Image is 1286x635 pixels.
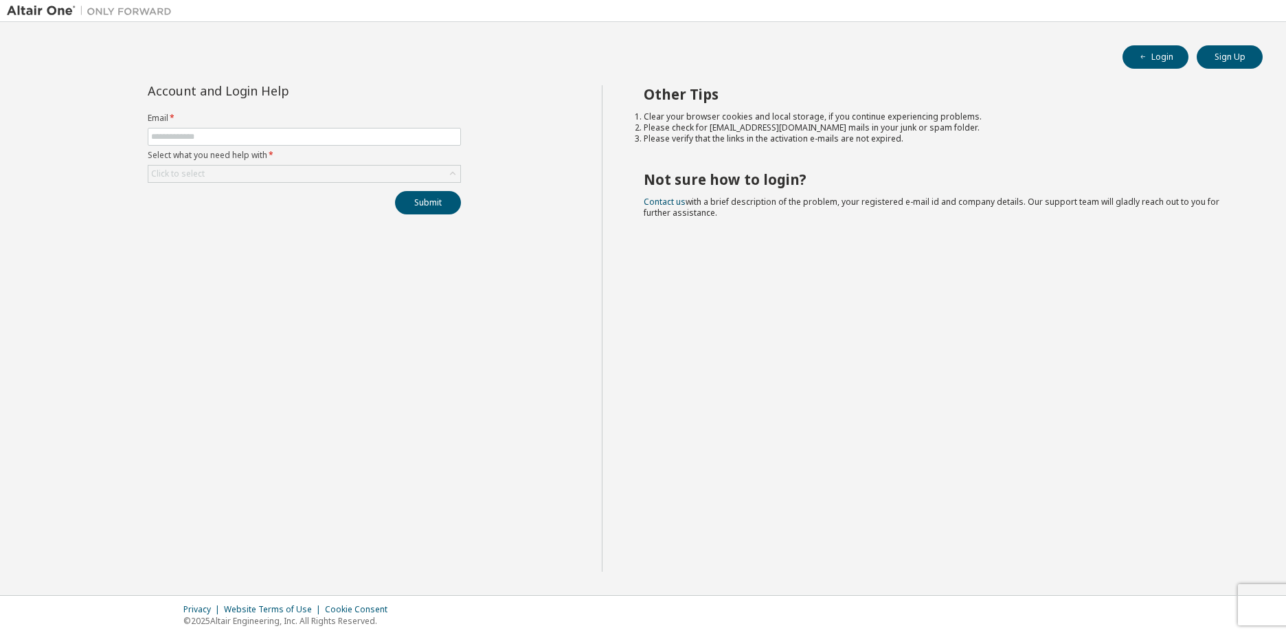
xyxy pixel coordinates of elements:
button: Submit [395,191,461,214]
li: Please check for [EMAIL_ADDRESS][DOMAIN_NAME] mails in your junk or spam folder. [644,122,1239,133]
span: with a brief description of the problem, your registered e-mail id and company details. Our suppo... [644,196,1219,219]
li: Please verify that the links in the activation e-mails are not expired. [644,133,1239,144]
div: Click to select [151,168,205,179]
h2: Not sure how to login? [644,170,1239,188]
img: Altair One [7,4,179,18]
h2: Other Tips [644,85,1239,103]
label: Select what you need help with [148,150,461,161]
p: © 2025 Altair Engineering, Inc. All Rights Reserved. [183,615,396,627]
div: Cookie Consent [325,604,396,615]
div: Website Terms of Use [224,604,325,615]
div: Privacy [183,604,224,615]
div: Account and Login Help [148,85,398,96]
button: Login [1123,45,1188,69]
button: Sign Up [1197,45,1263,69]
div: Click to select [148,166,460,182]
li: Clear your browser cookies and local storage, if you continue experiencing problems. [644,111,1239,122]
label: Email [148,113,461,124]
a: Contact us [644,196,686,208]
